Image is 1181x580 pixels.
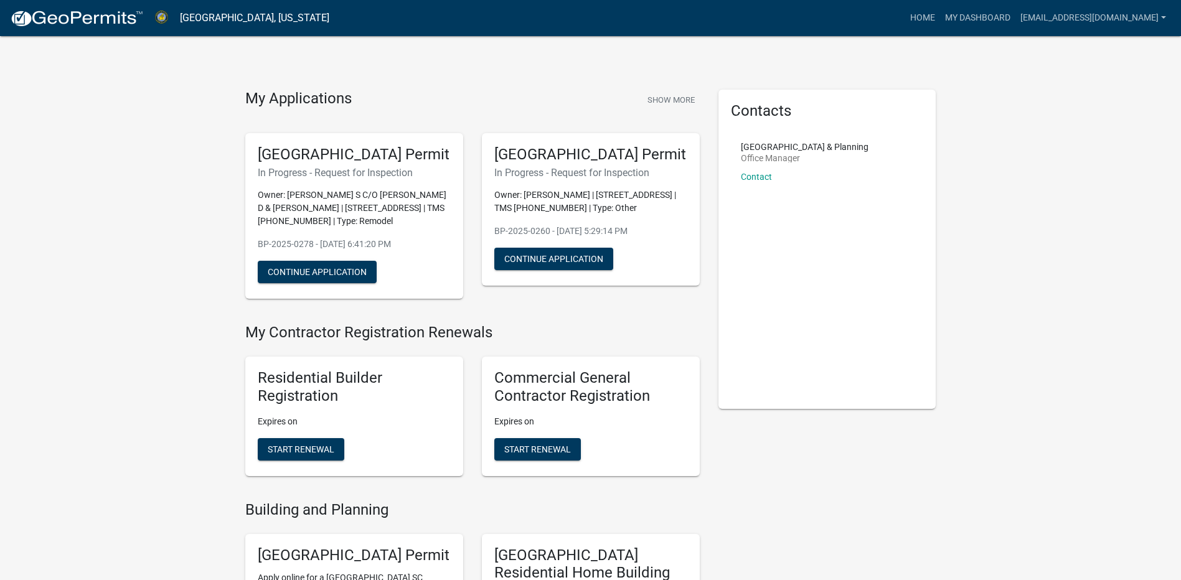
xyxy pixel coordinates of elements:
h5: Contacts [731,102,924,120]
p: [GEOGRAPHIC_DATA] & Planning [741,143,868,151]
p: Office Manager [741,154,868,162]
p: BP-2025-0260 - [DATE] 5:29:14 PM [494,225,687,238]
h4: My Contractor Registration Renewals [245,324,700,342]
p: Owner: [PERSON_NAME] S C/O [PERSON_NAME] D & [PERSON_NAME] | [STREET_ADDRESS] | TMS [PHONE_NUMBER... [258,189,451,228]
h5: Commercial General Contractor Registration [494,369,687,405]
h6: In Progress - Request for Inspection [258,167,451,179]
a: [GEOGRAPHIC_DATA], [US_STATE] [180,7,329,29]
a: Contact [741,172,772,182]
h6: In Progress - Request for Inspection [494,167,687,179]
span: Start Renewal [268,444,334,454]
button: Start Renewal [258,438,344,461]
img: Abbeville County, South Carolina [153,9,170,26]
h4: My Applications [245,90,352,108]
p: Owner: [PERSON_NAME] | [STREET_ADDRESS] | TMS [PHONE_NUMBER] | Type: Other [494,189,687,215]
button: Show More [642,90,700,110]
p: Expires on [494,415,687,428]
button: Start Renewal [494,438,581,461]
a: My Dashboard [940,6,1015,30]
a: Home [905,6,940,30]
a: [EMAIL_ADDRESS][DOMAIN_NAME] [1015,6,1171,30]
h5: [GEOGRAPHIC_DATA] Permit [258,146,451,164]
p: Expires on [258,415,451,428]
h5: [GEOGRAPHIC_DATA] Permit [258,546,451,564]
wm-registration-list-section: My Contractor Registration Renewals [245,324,700,485]
p: BP-2025-0278 - [DATE] 6:41:20 PM [258,238,451,251]
h5: [GEOGRAPHIC_DATA] Permit [494,146,687,164]
span: Start Renewal [504,444,571,454]
button: Continue Application [494,248,613,270]
h5: Residential Builder Registration [258,369,451,405]
button: Continue Application [258,261,377,283]
h4: Building and Planning [245,501,700,519]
